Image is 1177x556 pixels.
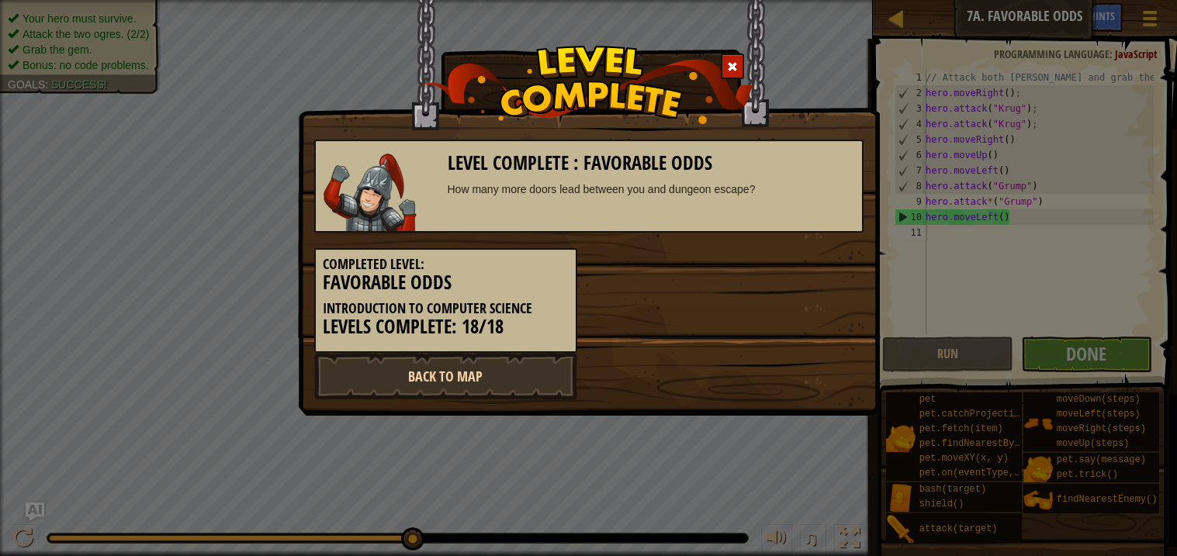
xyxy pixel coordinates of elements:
div: How many more doors lead between you and dungeon escape? [448,181,855,197]
h3: Level Complete : Favorable Odds [448,153,855,174]
h3: Levels Complete: 18/18 [323,316,569,337]
h5: Completed Level: [323,257,569,272]
h3: Favorable Odds [323,272,569,293]
img: level_complete.png [422,46,755,124]
a: Back to Map [314,353,577,399]
img: samurai.png [324,154,417,231]
h5: Introduction to Computer Science [323,301,569,316]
